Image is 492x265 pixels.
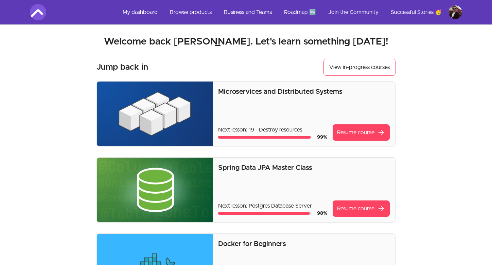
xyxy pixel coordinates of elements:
p: Next lesson: 19 - Destroy resources [218,126,327,134]
a: Browse products [164,4,217,20]
h2: Welcome back [PERSON_NAME]. Let's learn something [DATE]! [30,36,462,48]
p: Next lesson: Postgres Database Server [218,202,327,210]
span: arrow_forward [377,205,385,213]
span: arrow_forward [377,128,385,137]
div: Course progress [218,212,312,215]
h3: Jump back in [96,62,148,73]
nav: Main [117,4,462,20]
a: Resume coursearrow_forward [333,200,390,217]
a: Successful Stories 🥳 [385,4,447,20]
div: Course progress [218,136,312,139]
span: 98 % [317,211,327,216]
img: Profile image for Vlad [449,5,462,19]
img: Amigoscode logo [30,4,46,20]
span: 99 % [317,135,327,140]
img: Product image for Microservices and Distributed Systems [97,82,213,146]
p: Spring Data JPA Master Class [218,163,390,173]
a: Join the Community [323,4,384,20]
p: Microservices and Distributed Systems [218,87,390,96]
a: Business and Teams [218,4,277,20]
a: Roadmap 🆕 [279,4,321,20]
a: View in-progress courses [323,59,396,76]
a: My dashboard [117,4,163,20]
p: Docker for Beginners [218,239,390,249]
img: Product image for Spring Data JPA Master Class [97,158,213,222]
a: Resume coursearrow_forward [333,124,390,141]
